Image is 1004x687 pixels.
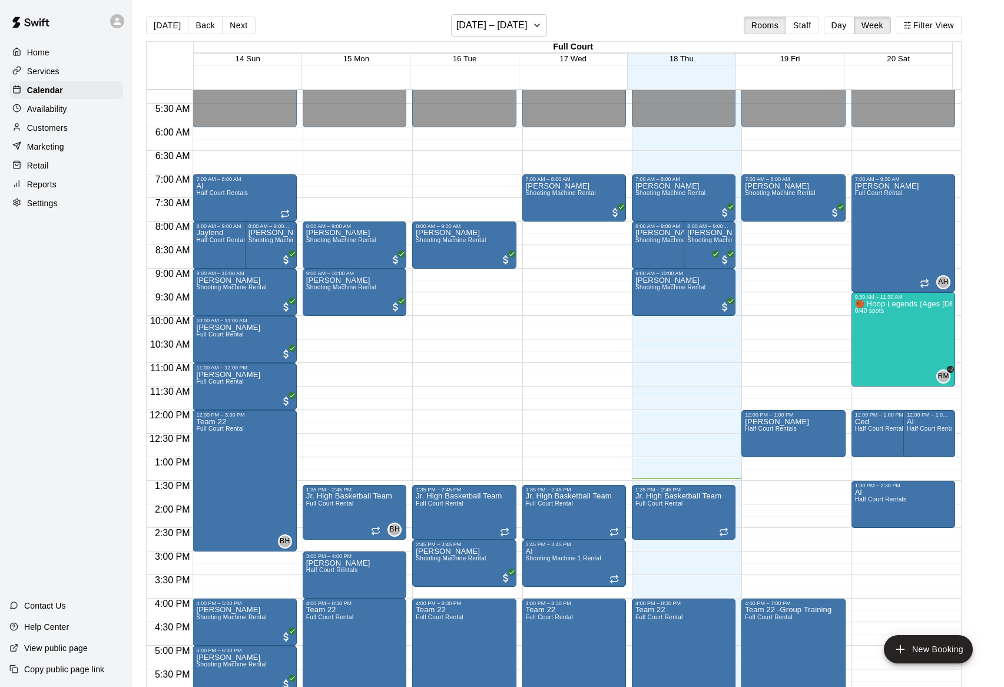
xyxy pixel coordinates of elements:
[196,237,248,243] span: Half Court Rentals
[9,119,123,137] div: Customers
[9,44,123,61] a: Home
[907,412,952,418] div: 12:00 PM – 1:00 PM
[196,600,293,606] div: 4:00 PM – 5:00 PM
[27,65,59,77] p: Services
[416,223,512,229] div: 8:00 AM – 9:00 AM
[936,275,950,289] div: Alan Hyppolite
[280,301,292,313] span: All customers have paid
[719,527,728,537] span: Recurring event
[306,553,403,559] div: 3:00 PM – 4:00 PM
[389,524,399,536] span: BH
[371,526,380,536] span: Recurring event
[147,316,193,326] span: 10:00 AM
[855,483,952,488] div: 1:30 PM – 2:30 PM
[456,17,528,34] h6: [DATE] – [DATE]
[306,223,403,229] div: 8:00 AM – 9:00 AM
[9,62,123,80] div: Services
[306,600,403,606] div: 4:00 PM – 8:30 PM
[24,642,88,654] p: View public page
[222,16,255,34] button: Next
[27,103,67,115] p: Availability
[609,574,619,584] span: Recurring event
[855,425,907,432] span: Half Court Rentals
[684,222,735,269] div: 8:00 AM – 9:00 AM: Sherly Bruno
[632,485,735,540] div: 1:35 PM – 2:45 PM: Jr. High Basketball Team
[941,369,950,384] span: Ramon Mejia & 2 others
[632,269,735,316] div: 9:00 AM – 10:00 AM: Matthew Huang
[887,54,910,63] button: 20 Sat
[745,425,797,432] span: Half Court Rentals
[500,527,509,537] span: Recurring event
[306,500,354,507] span: Full Court Rental
[152,504,193,514] span: 2:00 PM
[938,276,948,288] span: AH
[522,174,626,222] div: 7:00 AM – 8:00 AM: Anne Marie Piper
[855,308,884,314] span: 0/40 spots filled
[306,284,376,290] span: Shooting Machine Rental
[153,104,193,114] span: 5:30 AM
[27,179,57,190] p: Reports
[193,599,296,646] div: 4:00 PM – 5:00 PM: Anne Marie Piper
[196,365,293,371] div: 11:00 AM – 12:00 PM
[559,54,587,63] span: 17 Wed
[303,551,406,599] div: 3:00 PM – 4:00 PM: Anthony
[27,141,64,153] p: Marketing
[248,237,319,243] span: Shooting Machine Rental
[193,269,296,316] div: 9:00 AM – 10:00 AM: Melvil Delestre
[416,541,512,547] div: 2:45 PM – 3:45 PM
[780,54,800,63] button: 19 Fri
[947,366,954,373] span: +2
[936,369,950,384] div: Ramon Mejia
[526,500,574,507] span: Full Court Rental
[412,485,516,540] div: 1:35 PM – 2:45 PM: Jr. High Basketball Team
[153,151,193,161] span: 6:30 AM
[24,600,66,612] p: Contact Us
[196,648,293,653] div: 5:00 PM – 6:00 PM
[196,284,266,290] span: Shooting Machine Rental
[635,500,683,507] span: Full Court Rental
[147,387,193,397] span: 11:30 AM
[193,316,296,363] div: 10:00 AM – 11:00 AM: Nick P
[303,485,406,540] div: 1:35 PM – 2:45 PM: Jr. High Basketball Team
[27,160,49,171] p: Retail
[196,318,293,323] div: 10:00 AM – 11:00 AM
[412,222,516,269] div: 8:00 AM – 9:00 AM: Matthew Huang
[27,197,58,209] p: Settings
[306,237,376,243] span: Shooting Machine Rental
[146,16,188,34] button: [DATE]
[306,567,358,573] span: Half Court Rentals
[152,481,193,491] span: 1:30 PM
[152,551,193,562] span: 3:00 PM
[635,487,732,493] div: 1:35 PM – 2:45 PM
[153,245,193,255] span: 8:30 AM
[27,47,49,58] p: Home
[193,222,281,269] div: 8:00 AM – 9:00 AM: Jaylend
[741,410,845,457] div: 12:00 PM – 1:00 PM: Anthony
[283,534,292,549] span: Brandon Holmes
[9,157,123,174] a: Retail
[851,410,940,457] div: 12:00 PM – 1:00 PM: Ced
[522,485,626,540] div: 1:35 PM – 2:45 PM: Jr. High Basketball Team
[416,500,463,507] span: Full Court Rental
[526,190,596,196] span: Shooting Machine Rental
[635,223,717,229] div: 8:00 AM – 9:00 AM
[719,207,731,219] span: All customers have paid
[635,270,732,276] div: 9:00 AM – 10:00 AM
[635,600,732,606] div: 4:00 PM – 8:30 PM
[451,14,547,37] button: [DATE] – [DATE]
[745,176,841,182] div: 7:00 AM – 8:00 AM
[855,176,952,182] div: 7:00 AM – 9:30 AM
[884,635,973,663] button: add
[390,301,402,313] span: All customers have paid
[855,190,903,196] span: Full Court Rental
[526,487,622,493] div: 1:35 PM – 2:45 PM
[152,622,193,632] span: 4:30 PM
[196,412,293,418] div: 12:00 PM – 3:00 PM
[500,572,512,584] span: All customers have paid
[236,54,260,63] span: 14 Sun
[9,176,123,193] a: Reports
[522,540,626,587] div: 2:45 PM – 3:45 PM: Al
[670,54,694,63] span: 18 Thu
[855,496,907,503] span: Half Court Rentals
